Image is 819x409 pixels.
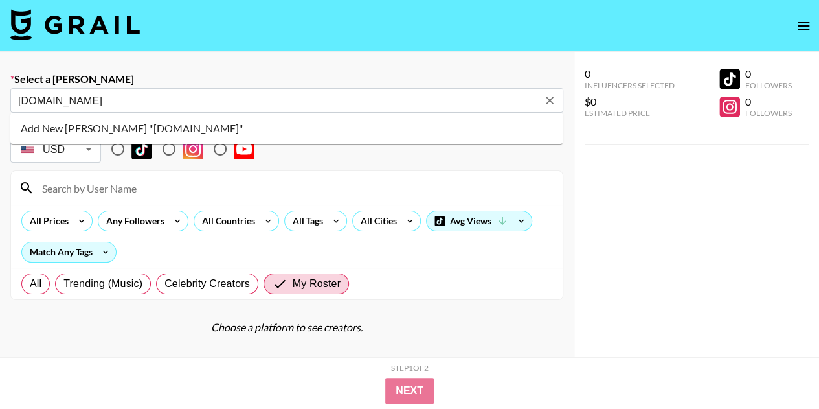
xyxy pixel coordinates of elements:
[585,67,675,80] div: 0
[183,139,203,159] img: Instagram
[791,13,816,39] button: open drawer
[13,138,98,161] div: USD
[745,67,792,80] div: 0
[10,73,563,86] label: Select a [PERSON_NAME]
[234,139,254,159] img: YouTube
[541,91,559,110] button: Clear
[285,211,326,231] div: All Tags
[745,108,792,118] div: Followers
[30,276,41,292] span: All
[194,211,258,231] div: All Countries
[10,9,140,40] img: Grail Talent
[10,321,563,334] div: Choose a platform to see creators.
[34,178,555,198] input: Search by User Name
[585,95,675,108] div: $0
[293,276,341,292] span: My Roster
[745,95,792,108] div: 0
[22,211,71,231] div: All Prices
[164,276,250,292] span: Celebrity Creators
[427,211,532,231] div: Avg Views
[745,80,792,90] div: Followers
[385,378,434,404] button: Next
[353,211,399,231] div: All Cities
[10,118,563,139] li: Add New [PERSON_NAME] "[DOMAIN_NAME]"
[391,363,429,373] div: Step 1 of 2
[585,108,675,118] div: Estimated Price
[98,211,167,231] div: Any Followers
[131,139,152,159] img: TikTok
[22,242,116,262] div: Match Any Tags
[63,276,142,292] span: Trending (Music)
[585,80,675,90] div: Influencers Selected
